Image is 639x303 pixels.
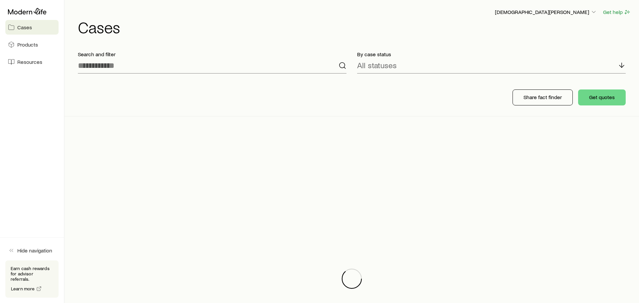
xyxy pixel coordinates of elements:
[5,20,59,35] a: Cases
[5,260,59,298] div: Earn cash rewards for advisor referrals.Learn more
[11,286,35,291] span: Learn more
[5,55,59,69] a: Resources
[495,8,597,16] button: [DEMOGRAPHIC_DATA][PERSON_NAME]
[78,19,631,35] h1: Cases
[357,61,397,70] p: All statuses
[78,51,346,58] p: Search and filter
[5,243,59,258] button: Hide navigation
[11,266,53,282] p: Earn cash rewards for advisor referrals.
[495,9,597,15] p: [DEMOGRAPHIC_DATA][PERSON_NAME]
[17,247,52,254] span: Hide navigation
[578,89,626,105] button: Get quotes
[17,41,38,48] span: Products
[603,8,631,16] button: Get help
[524,94,562,100] p: Share fact finder
[5,37,59,52] a: Products
[357,51,626,58] p: By case status
[513,89,573,105] button: Share fact finder
[17,24,32,31] span: Cases
[17,59,42,65] span: Resources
